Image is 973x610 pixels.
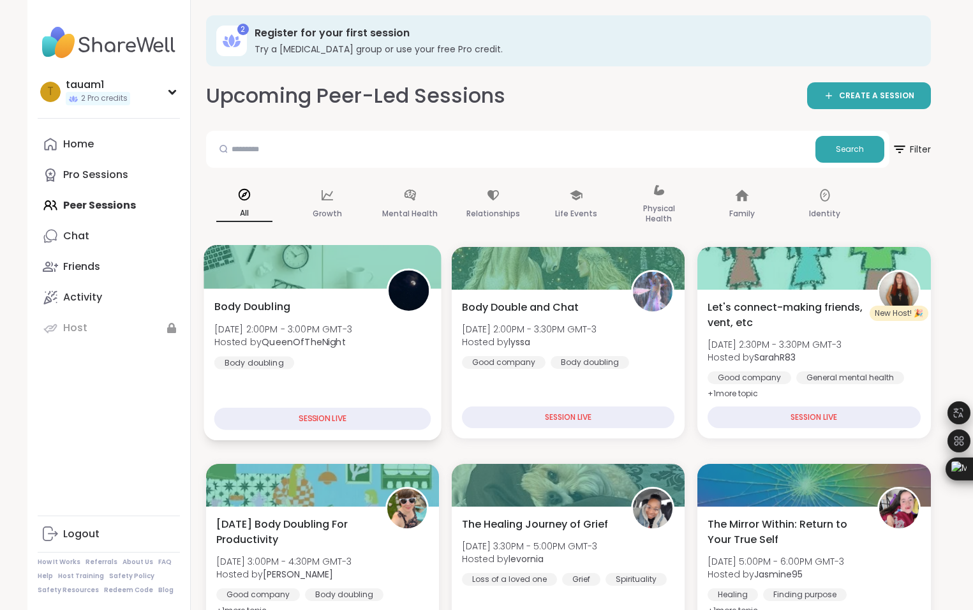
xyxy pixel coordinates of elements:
[839,91,914,101] span: CREATE A SESSION
[462,406,674,428] div: SESSION LIVE
[462,356,546,369] div: Good company
[815,136,884,163] button: Search
[708,517,863,547] span: The Mirror Within: Return to Your True Self
[158,558,172,567] a: FAQ
[38,572,53,581] a: Help
[892,131,931,168] button: Filter
[870,306,928,321] div: New Host! 🎉
[216,555,352,568] span: [DATE] 3:00PM - 4:30PM GMT-3
[255,26,913,40] h3: Register for your first session
[708,588,758,601] div: Healing
[708,351,842,364] span: Hosted by
[63,229,89,243] div: Chat
[708,300,863,331] span: Let's connect-making friends, vent, etc
[38,251,180,282] a: Friends
[807,82,931,109] a: CREATE A SESSION
[708,338,842,351] span: [DATE] 2:30PM - 3:30PM GMT-3
[708,555,844,568] span: [DATE] 5:00PM - 6:00PM GMT-3
[708,371,791,384] div: Good company
[633,272,672,311] img: lyssa
[216,205,272,222] p: All
[66,78,130,92] div: tauam1
[462,323,597,336] span: [DATE] 2:00PM - 3:30PM GMT-3
[796,371,904,384] div: General mental health
[123,558,153,567] a: About Us
[462,540,597,553] span: [DATE] 3:30PM - 5:00PM GMT-3
[38,586,99,595] a: Safety Resources
[462,553,597,565] span: Hosted by
[382,206,438,221] p: Mental Health
[462,300,579,315] span: Body Double and Chat
[38,129,180,160] a: Home
[509,336,530,348] b: lyssa
[708,406,920,428] div: SESSION LIVE
[85,558,117,567] a: Referrals
[462,573,557,586] div: Loss of a loved one
[729,206,755,221] p: Family
[462,517,608,532] span: The Healing Journey of Grief
[58,572,104,581] a: Host Training
[214,408,431,430] div: SESSION LIVE
[263,568,333,581] b: [PERSON_NAME]
[509,553,544,565] b: levornia
[237,24,249,35] div: 2
[63,260,100,274] div: Friends
[879,489,919,528] img: Jasmine95
[809,206,840,221] p: Identity
[109,572,154,581] a: Safety Policy
[879,272,919,311] img: SarahR83
[63,527,100,541] div: Logout
[47,84,54,100] span: t
[754,568,803,581] b: Jasmine95
[38,282,180,313] a: Activity
[262,336,346,348] b: QueenOfTheNight
[387,489,427,528] img: Adrienne_QueenOfTheDawn
[38,160,180,190] a: Pro Sessions
[63,290,102,304] div: Activity
[255,43,913,56] h3: Try a [MEDICAL_DATA] group or use your free Pro credit.
[81,93,128,104] span: 2 Pro credits
[754,351,796,364] b: SarahR83
[605,573,667,586] div: Spirituality
[214,322,352,335] span: [DATE] 2:00PM - 3:00PM GMT-3
[38,558,80,567] a: How It Works
[38,313,180,343] a: Host
[63,321,87,335] div: Host
[389,271,429,311] img: QueenOfTheNight
[158,586,174,595] a: Blog
[214,336,352,348] span: Hosted by
[206,82,505,110] h2: Upcoming Peer-Led Sessions
[708,568,844,581] span: Hosted by
[466,206,520,221] p: Relationships
[104,586,153,595] a: Redeem Code
[38,519,180,549] a: Logout
[633,489,672,528] img: levornia
[631,201,687,227] p: Physical Health
[63,137,94,151] div: Home
[836,144,864,155] span: Search
[38,20,180,65] img: ShareWell Nav Logo
[63,168,128,182] div: Pro Sessions
[305,588,383,601] div: Body doubling
[763,588,847,601] div: Finding purpose
[216,517,371,547] span: [DATE] Body Doubling For Productivity
[892,134,931,165] span: Filter
[38,221,180,251] a: Chat
[214,356,293,369] div: Body doubling
[313,206,342,221] p: Growth
[462,336,597,348] span: Hosted by
[216,568,352,581] span: Hosted by
[562,573,600,586] div: Grief
[551,356,629,369] div: Body doubling
[214,299,290,314] span: Body Doubling
[216,588,300,601] div: Good company
[555,206,597,221] p: Life Events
